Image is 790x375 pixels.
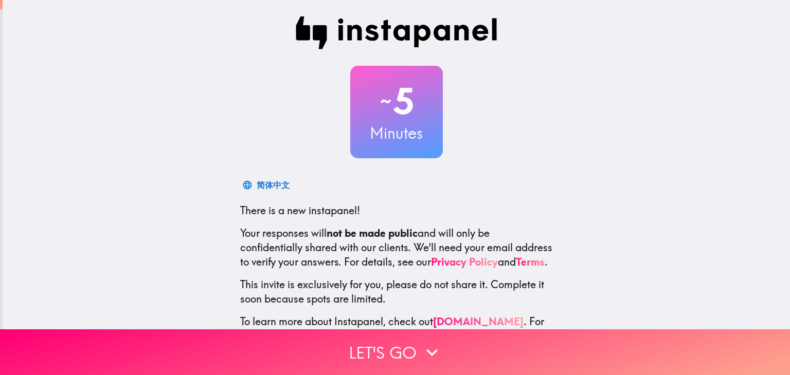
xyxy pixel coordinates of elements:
[516,255,545,268] a: Terms
[350,80,443,122] h2: 5
[257,178,290,192] div: 简体中文
[350,122,443,144] h3: Minutes
[379,86,393,117] span: ~
[240,175,294,195] button: 简体中文
[433,315,524,328] a: [DOMAIN_NAME]
[240,277,553,306] p: This invite is exclusively for you, please do not share it. Complete it soon because spots are li...
[240,204,360,217] span: There is a new instapanel!
[240,226,553,269] p: Your responses will and will only be confidentially shared with our clients. We'll need your emai...
[240,314,553,358] p: To learn more about Instapanel, check out . For questions or help, email us at .
[296,16,497,49] img: Instapanel
[431,255,498,268] a: Privacy Policy
[327,227,418,239] b: not be made public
